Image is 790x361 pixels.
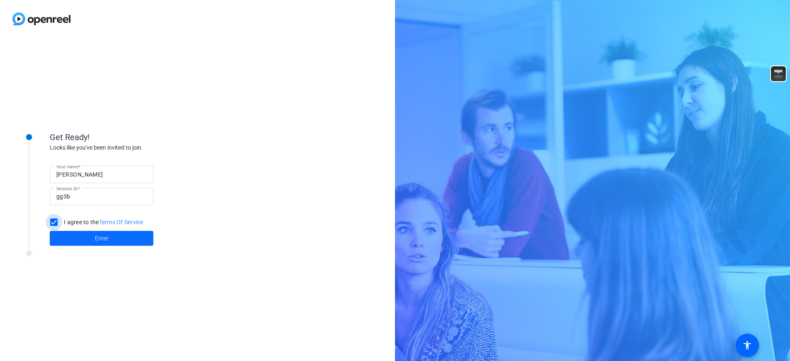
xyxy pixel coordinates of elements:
[56,164,78,169] mat-label: Your name
[95,234,109,243] span: Enter
[50,131,216,143] div: Get Ready!
[50,143,216,152] div: Looks like you've been invited to join
[99,219,143,225] a: Terms Of Service
[50,231,153,246] button: Enter
[56,186,78,191] mat-label: Session ID
[742,340,752,350] mat-icon: accessibility
[62,218,143,226] label: I agree to the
